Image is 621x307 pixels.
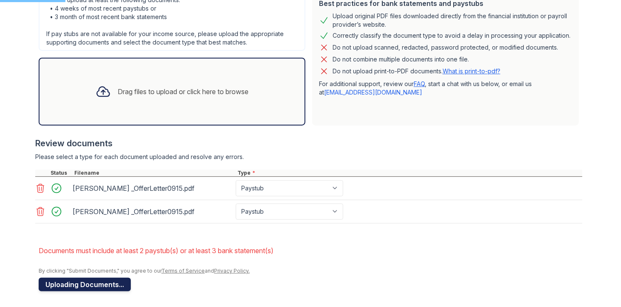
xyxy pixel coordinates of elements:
[118,87,248,97] div: Drag files to upload or click here to browse
[161,268,205,274] a: Terms of Service
[324,89,422,96] a: [EMAIL_ADDRESS][DOMAIN_NAME]
[319,80,572,97] p: For additional support, review our , start a chat with us below, or email us at
[214,268,250,274] a: Privacy Policy.
[333,31,570,41] div: Correctly classify the document type to avoid a delay in processing your application.
[236,170,582,176] div: Type
[39,242,582,259] li: Documents must include at least 2 paystub(s) or at least 3 bank statement(s)
[39,268,582,274] div: By clicking "Submit Documents," you agree to our and
[35,137,582,149] div: Review documents
[49,170,73,176] div: Status
[414,80,425,87] a: FAQ
[443,67,500,75] a: What is print-to-pdf?
[39,278,131,291] button: Uploading Documents...
[73,181,232,195] div: [PERSON_NAME] _OfferLetter0915.pdf
[73,205,232,218] div: [PERSON_NAME] _OfferLetter0915.pdf
[35,153,582,161] div: Please select a type for each document uploaded and resolve any errors.
[333,67,500,75] p: Do not upload print-to-PDF documents.
[333,54,469,64] div: Do not combine multiple documents into one file.
[333,42,558,53] div: Do not upload scanned, redacted, password protected, or modified documents.
[333,12,572,29] div: Upload original PDF files downloaded directly from the financial institution or payroll provider’...
[73,170,236,176] div: Filename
